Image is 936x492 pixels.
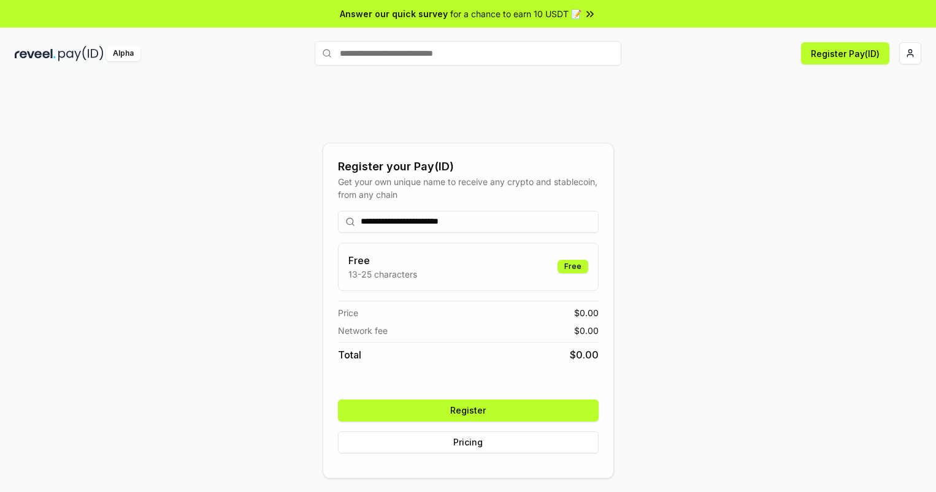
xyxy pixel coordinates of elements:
[340,7,448,20] span: Answer our quick survey
[348,268,417,281] p: 13-25 characters
[574,306,599,319] span: $ 0.00
[338,399,599,422] button: Register
[558,260,588,273] div: Free
[801,42,889,64] button: Register Pay(ID)
[58,46,104,61] img: pay_id
[450,7,581,20] span: for a chance to earn 10 USDT 📝
[15,46,56,61] img: reveel_dark
[338,431,599,453] button: Pricing
[338,158,599,175] div: Register your Pay(ID)
[106,46,140,61] div: Alpha
[574,324,599,337] span: $ 0.00
[338,175,599,201] div: Get your own unique name to receive any crypto and stablecoin, from any chain
[338,306,358,319] span: Price
[338,324,388,337] span: Network fee
[338,347,361,362] span: Total
[348,253,417,268] h3: Free
[570,347,599,362] span: $ 0.00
